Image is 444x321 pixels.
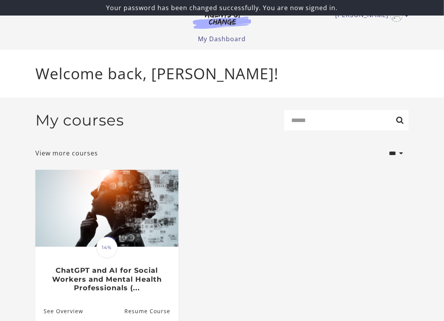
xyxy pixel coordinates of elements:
a: View more courses [35,148,98,158]
h3: ChatGPT and AI for Social Workers and Mental Health Professionals (... [44,266,170,293]
p: Your password has been changed successfully. You are now signed in. [3,3,441,12]
span: 14% [96,237,117,258]
a: Toggle menu [335,9,405,22]
h2: My courses [35,111,124,129]
p: Welcome back, [PERSON_NAME]! [35,62,409,85]
a: My Dashboard [198,35,246,43]
img: Agents of Change Logo [185,11,259,29]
